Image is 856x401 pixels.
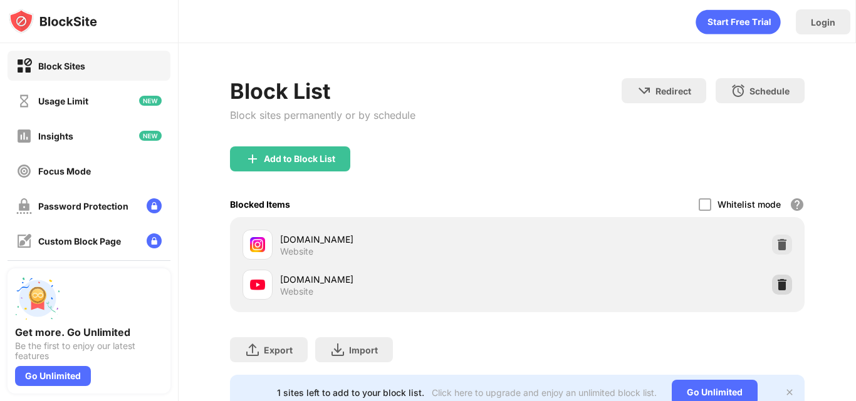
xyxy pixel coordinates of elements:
[38,96,88,106] div: Usage Limit
[9,9,97,34] img: logo-blocksite.svg
[16,58,32,74] img: block-on.svg
[38,236,121,246] div: Custom Block Page
[15,276,60,321] img: push-unlimited.svg
[16,93,32,109] img: time-usage-off.svg
[280,233,518,246] div: [DOMAIN_NAME]
[16,198,32,214] img: password-protection-off.svg
[38,61,85,71] div: Block Sites
[16,128,32,144] img: insights-off.svg
[277,387,424,398] div: 1 sites left to add to your block list.
[280,246,313,257] div: Website
[230,199,290,210] div: Blocked Items
[38,166,91,176] div: Focus Mode
[15,366,91,386] div: Go Unlimited
[16,163,32,179] img: focus-off.svg
[432,387,657,398] div: Click here to upgrade and enjoy an unlimited block list.
[811,17,835,28] div: Login
[16,233,32,249] img: customize-block-page-off.svg
[38,131,73,141] div: Insights
[230,109,415,121] div: Block sites permanently or by schedule
[230,78,415,104] div: Block List
[718,199,781,210] div: Whitelist mode
[280,286,313,297] div: Website
[264,345,293,355] div: Export
[708,18,771,25] g: Start Free Trial
[349,345,378,355] div: Import
[655,86,691,96] div: Redirect
[250,277,265,292] img: favicons
[250,237,265,252] img: favicons
[749,86,790,96] div: Schedule
[147,198,162,213] img: lock-menu.svg
[696,9,781,34] div: animation
[139,131,162,141] img: new-icon.svg
[38,201,128,211] div: Password Protection
[15,326,163,338] div: Get more. Go Unlimited
[280,273,518,286] div: [DOMAIN_NAME]
[147,233,162,248] img: lock-menu.svg
[785,387,795,397] img: x-button.svg
[139,96,162,106] img: new-icon.svg
[15,341,163,361] div: Be the first to enjoy our latest features
[264,154,335,164] div: Add to Block List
